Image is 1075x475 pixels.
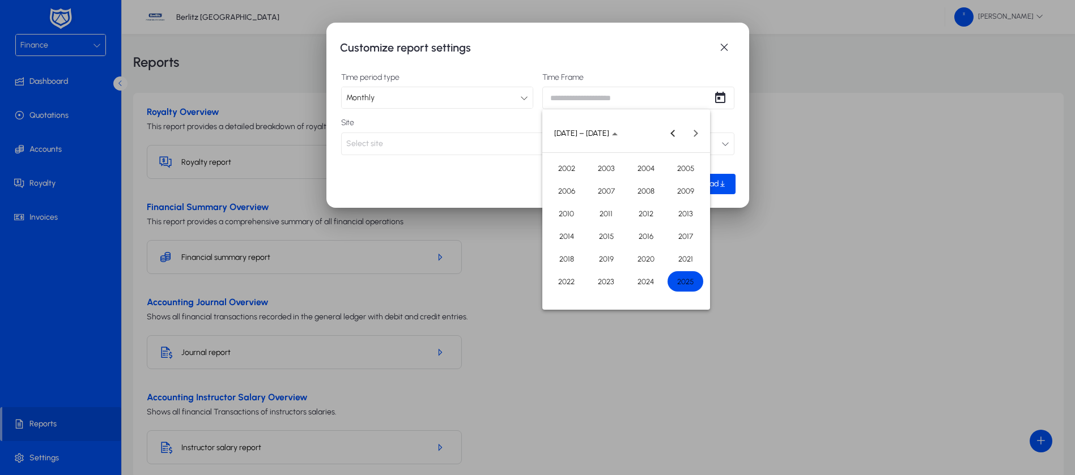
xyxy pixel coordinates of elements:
button: 2018 [547,247,587,270]
button: 2020 [626,247,666,270]
button: 2012 [626,202,666,225]
span: 2022 [549,271,584,292]
div: Domain: [DOMAIN_NAME] [29,29,125,38]
span: [DATE] – [DATE] [554,129,609,138]
span: 2009 [668,181,703,201]
span: 2010 [549,203,584,224]
span: 2011 [588,203,624,224]
button: 2009 [666,179,706,202]
span: 2018 [549,249,584,269]
button: 2022 [547,270,587,293]
img: tab_domain_overview_orange.svg [31,66,40,75]
button: Choose date [550,123,622,143]
img: website_grey.svg [18,29,27,38]
span: 2003 [588,158,624,178]
button: 2021 [666,247,706,270]
button: 2019 [587,247,626,270]
span: 2023 [588,271,624,292]
button: 2006 [547,179,587,202]
span: 2005 [668,158,703,178]
span: 2020 [628,249,664,269]
img: tab_keywords_by_traffic_grey.svg [113,66,122,75]
span: 2017 [668,226,703,246]
span: 2025 [668,271,703,292]
span: 2004 [628,158,664,178]
button: 2003 [587,157,626,179]
span: 2021 [668,249,703,269]
span: 2007 [588,181,624,201]
span: 2014 [549,226,584,246]
button: 2004 [626,157,666,179]
button: Previous 24 years [661,122,684,144]
span: 2002 [549,158,584,178]
span: 2016 [628,226,664,246]
button: 2005 [666,157,706,179]
button: 2016 [626,225,666,247]
button: 2013 [666,202,706,225]
img: logo_orange.svg [18,18,27,27]
button: 2010 [547,202,587,225]
button: 2007 [587,179,626,202]
button: 2017 [666,225,706,247]
span: 2013 [668,203,703,224]
button: 2011 [587,202,626,225]
button: 2002 [547,157,587,179]
span: 2024 [628,271,664,292]
span: 2019 [588,249,624,269]
button: 2024 [626,270,666,293]
button: 2025 [666,270,706,293]
span: 2015 [588,226,624,246]
button: 2008 [626,179,666,202]
div: Domain Overview [43,67,101,74]
span: 2008 [628,181,664,201]
span: 2006 [549,181,584,201]
div: Keywords by Traffic [125,67,191,74]
span: 2012 [628,203,664,224]
div: v 4.0.25 [32,18,56,27]
button: 2015 [587,225,626,247]
button: 2023 [587,270,626,293]
button: 2014 [547,225,587,247]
